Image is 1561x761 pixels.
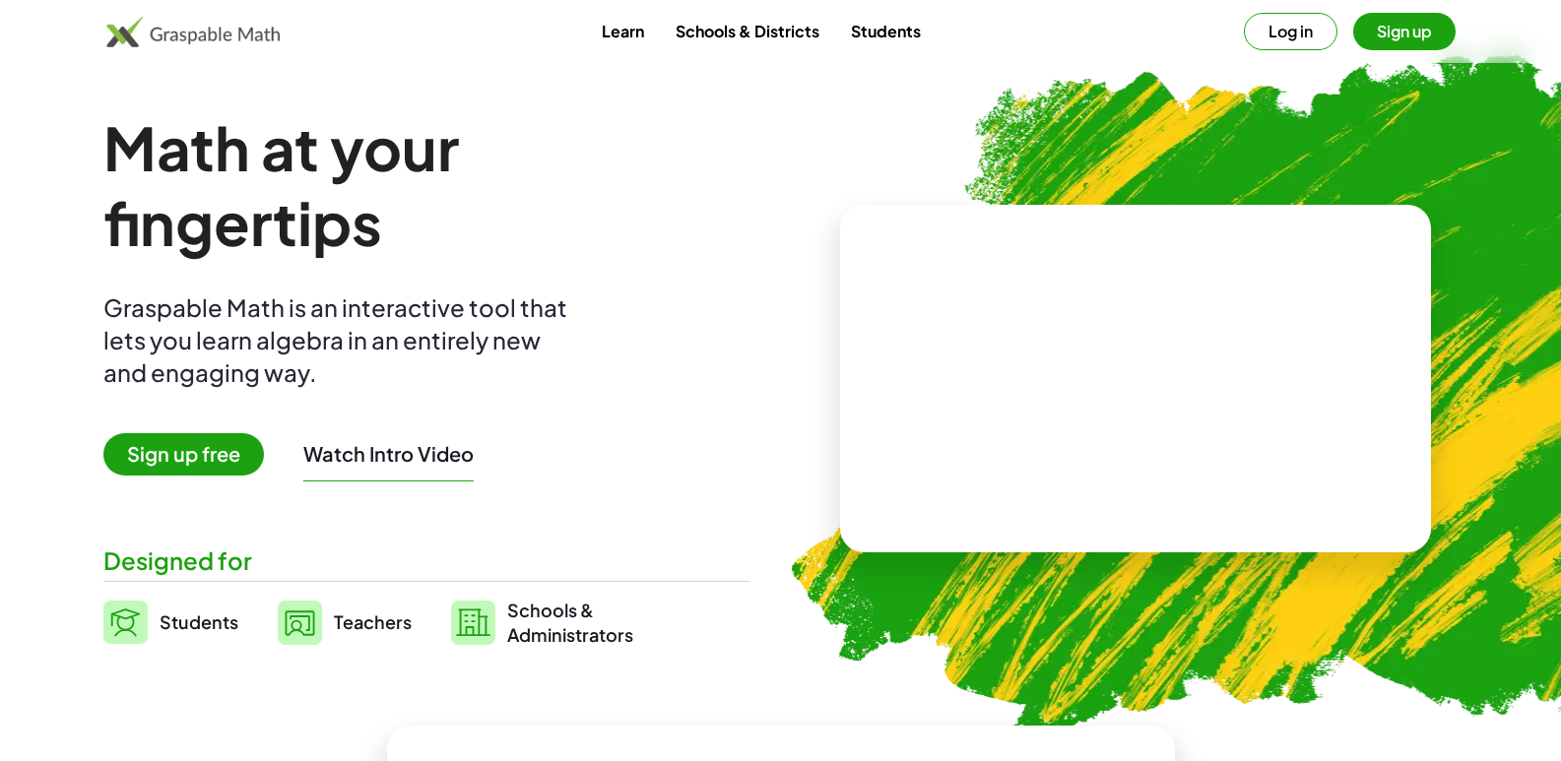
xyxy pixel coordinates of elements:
div: Graspable Math is an interactive tool that lets you learn algebra in an entirely new and engaging... [103,291,576,389]
h1: Math at your fingertips [103,110,730,260]
div: Designed for [103,544,749,577]
a: Schools & Districts [660,13,835,49]
a: Schools &Administrators [451,598,633,647]
img: svg%3e [103,601,148,644]
a: Students [835,13,937,49]
span: Students [160,610,238,633]
a: Teachers [278,598,412,647]
button: Log in [1244,13,1337,50]
img: svg%3e [278,601,322,645]
video: What is this? This is dynamic math notation. Dynamic math notation plays a central role in how Gr... [988,305,1283,453]
a: Learn [586,13,660,49]
img: svg%3e [451,601,495,645]
span: Sign up free [103,433,264,476]
button: Watch Intro Video [303,441,474,467]
span: Schools & Administrators [507,598,633,647]
a: Students [103,598,238,647]
button: Sign up [1353,13,1456,50]
span: Teachers [334,610,412,633]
